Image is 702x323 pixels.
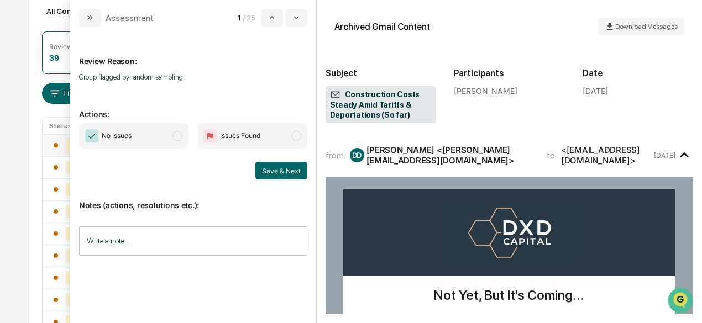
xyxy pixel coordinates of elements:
[355,285,663,305] h2: Not Yet, But It's Coming...
[350,148,364,162] div: DD
[22,160,70,171] span: Data Lookup
[42,2,125,20] div: All Conversations
[91,139,137,150] span: Attestations
[583,68,694,78] h2: Date
[615,23,678,30] span: Download Messages
[49,53,59,62] div: 39
[80,140,89,149] div: 🗄️
[188,87,201,100] button: Start new chat
[43,118,93,134] th: Status
[79,187,307,210] p: Notes (actions, resolutions etc.):
[78,186,134,195] a: Powered byPylon
[79,73,307,81] p: Group flagged by random sampling.
[49,43,102,51] div: Review Required
[326,68,437,78] h2: Subject
[42,83,90,104] button: Filters
[110,187,134,195] span: Pylon
[667,287,696,316] iframe: Open customer support
[76,134,142,154] a: 🗄️Attestations
[454,68,565,78] h2: Participants
[583,86,608,96] div: [DATE]
[85,129,98,142] img: Checkmark
[238,13,240,22] span: 1
[38,84,181,95] div: Start new chat
[598,18,684,35] button: Download Messages
[11,140,20,149] div: 🖐️
[7,155,74,175] a: 🔎Data Lookup
[561,145,652,166] div: <[EMAIL_ADDRESS][DOMAIN_NAME]>
[102,130,132,141] span: No Issues
[38,95,140,104] div: We're available if you need us!
[11,23,201,40] p: How can we help?
[654,151,675,160] time: Saturday, September 27, 2025 at 8:02:14 AM
[7,134,76,154] a: 🖐️Preclearance
[334,22,430,32] div: Archived Gmail Content
[11,84,31,104] img: 1746055101610-c473b297-6a78-478c-a979-82029cc54cd1
[547,150,557,161] span: to:
[326,150,345,161] span: from:
[79,43,307,66] p: Review Reason:
[330,89,432,120] span: Construction Costs Steady Amid Tariffs & Deportations (So far)
[203,129,217,142] img: Flag
[106,13,154,23] div: Assessment
[220,130,260,141] span: Issues Found
[22,139,71,150] span: Preclearance
[79,96,307,119] p: Actions:
[11,161,20,170] div: 🔎
[243,13,259,22] span: / 25
[255,162,307,179] button: Save & Next
[366,145,533,166] div: [PERSON_NAME] <[PERSON_NAME][EMAIL_ADDRESS][DOMAIN_NAME]>
[440,202,578,264] img: DXD Logo Blue Rectangle-1
[454,86,565,96] div: [PERSON_NAME]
